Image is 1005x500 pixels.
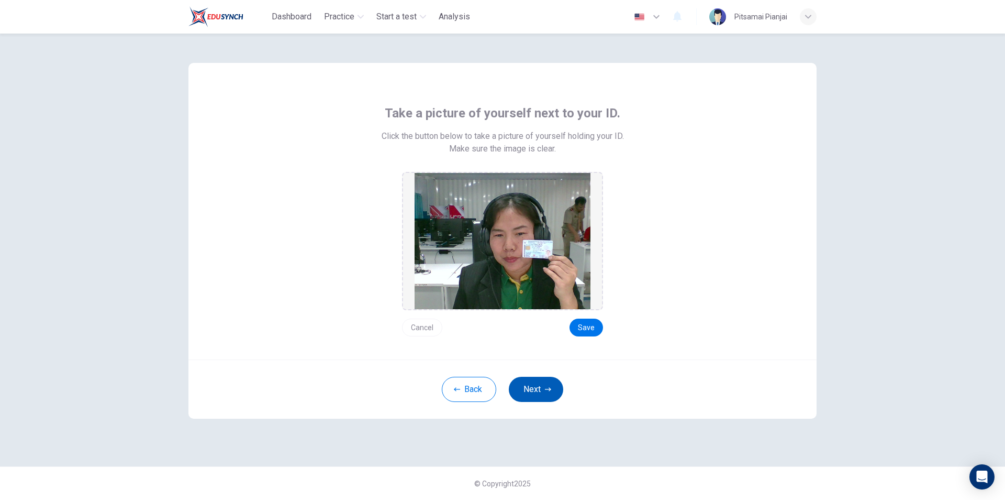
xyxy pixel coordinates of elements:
span: Analysis [439,10,470,23]
span: Click the button below to take a picture of yourself holding your ID. [382,130,624,143]
div: Open Intercom Messenger [969,464,995,490]
span: © Copyright 2025 [474,480,531,488]
button: Dashboard [267,7,316,26]
span: Start a test [376,10,417,23]
span: Make sure the image is clear. [449,143,556,155]
img: preview screemshot [415,173,590,309]
span: Practice [324,10,354,23]
div: Pitsamai Pianjai [734,10,787,23]
img: en [633,13,646,21]
span: Take a picture of yourself next to your ID. [385,105,620,122]
button: Cancel [402,319,442,336]
a: Train Test logo [188,6,267,27]
img: Train Test logo [188,6,243,27]
span: Dashboard [272,10,311,23]
button: Start a test [372,7,430,26]
button: Save [569,319,603,336]
button: Analysis [434,7,474,26]
img: Profile picture [709,8,726,25]
button: Practice [320,7,368,26]
button: Next [509,377,563,402]
button: Back [442,377,496,402]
